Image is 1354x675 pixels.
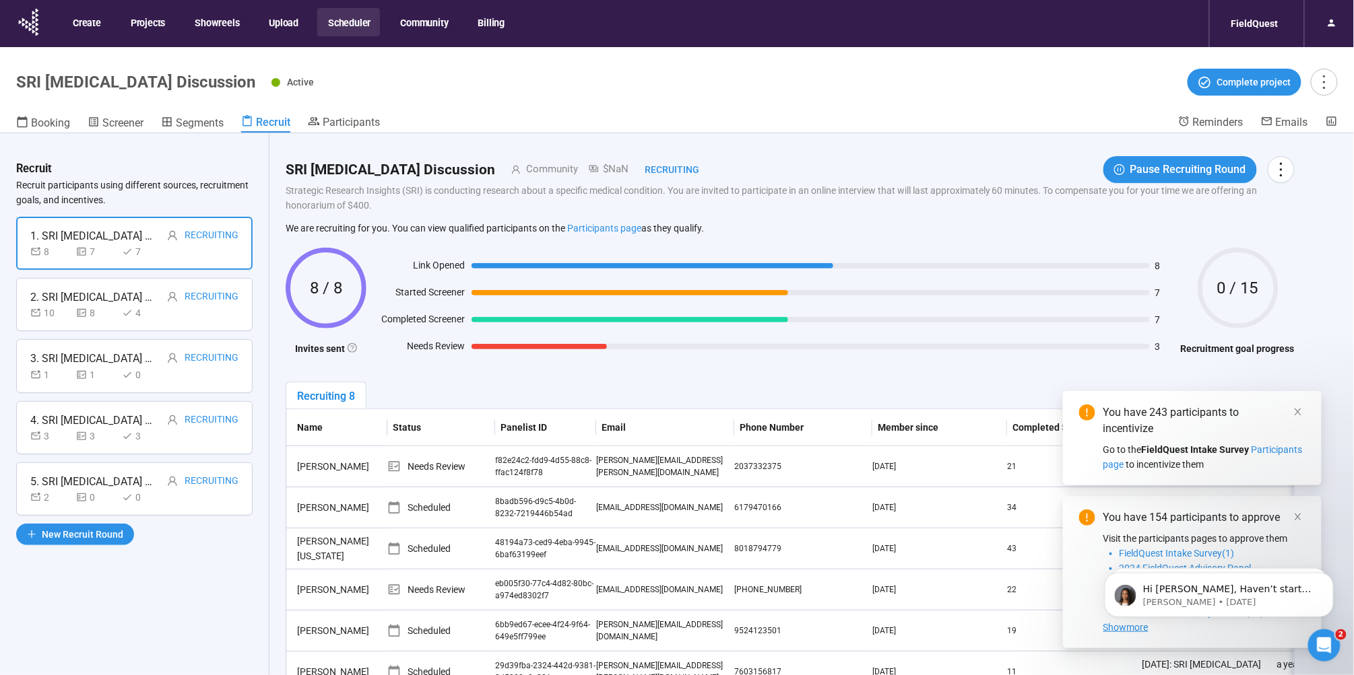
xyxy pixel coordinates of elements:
div: 1. SRI [MEDICAL_DATA] Discussion [30,227,158,244]
div: eb005f30-77c4-4d82-80bc-a974ed8302f7 [495,577,596,603]
div: [EMAIL_ADDRESS][DOMAIN_NAME] [596,583,734,596]
a: Booking [16,115,70,133]
div: Go to the to incentivize them [1103,442,1305,472]
div: [DATE] [872,460,1007,473]
div: Needs Review [387,459,495,474]
span: user [167,353,178,363]
div: Recruiting [628,162,699,177]
div: FieldQuest [1223,11,1287,36]
div: 3. SRI [MEDICAL_DATA] Discussion [30,350,158,367]
span: more [1272,160,1290,178]
div: 1 [30,367,71,382]
div: 1 [76,367,117,382]
div: 21 [1007,460,1142,473]
div: 10 [30,306,71,320]
iframe: Intercom live chat [1308,629,1341,662]
span: Reminders [1193,116,1244,129]
div: 2. SRI [MEDICAL_DATA] Discussion [30,289,158,306]
div: Recruiting [185,227,238,244]
div: Recruiting [185,289,238,306]
a: Reminders [1178,115,1244,131]
div: Scheduled [387,500,495,515]
div: Recruiting 8 [297,388,355,404]
div: You have 154 participants to approve [1103,509,1305,526]
p: We are recruiting for you. You can view qualified participants on the as they qualify. [286,222,1295,234]
th: Name [286,409,387,446]
a: Participants page [567,223,641,234]
a: Recruit [241,115,290,133]
th: Phone Number [734,409,872,446]
button: Community [389,8,457,36]
h4: Recruitment goal progress [1181,341,1295,356]
span: 7 [1155,315,1174,324]
div: 0 [122,367,162,382]
span: Pause Recruiting Round [1130,161,1246,178]
div: 6179470166 [734,501,872,514]
span: 0 / 15 [1198,280,1279,296]
div: 8 [76,306,117,320]
div: [PERSON_NAME][US_STATE] [292,534,387,563]
div: 8018794779 [734,542,872,555]
span: 8 / 8 [286,280,366,296]
div: 2037332375 [734,460,872,473]
div: [DATE] [872,542,1007,555]
span: pause-circle [1114,164,1125,175]
div: 6bb9ed67-ecee-4f24-9f64-649e5ff799ee [495,618,596,644]
span: question-circle [348,343,357,353]
div: Recruiting [185,412,238,429]
span: Complete project [1217,75,1291,90]
div: 7 [122,244,162,259]
div: [PERSON_NAME] [292,500,387,515]
th: Status [387,409,495,446]
button: Showreels [184,8,249,36]
span: plus [27,530,36,539]
button: plusNew Recruit Round [16,524,134,545]
button: Scheduler [317,8,380,36]
h4: Invites sent [286,341,366,356]
button: Upload [258,8,308,36]
span: user [167,476,178,487]
h1: SRI [MEDICAL_DATA] Discussion [16,73,255,92]
a: Screener [88,115,143,133]
div: [PERSON_NAME][EMAIL_ADDRESS][DOMAIN_NAME] [596,618,734,644]
div: [PERSON_NAME] [292,459,387,474]
a: Participants [308,115,380,131]
span: close [1293,512,1303,522]
th: Completed Studies [1007,409,1142,446]
div: 8badb596-d9c5-4b0d-8232-7219446b54ad [495,495,596,521]
span: 3 [1155,342,1174,351]
div: Recruiting [185,473,238,490]
div: 8 [30,244,71,259]
p: Strategic Research Insights (SRI) is conducting research about a specific medical condition. You ... [286,183,1295,213]
p: Recruit participants using different sources, recruitment goals, and incentives. [16,178,253,207]
button: Create [62,8,110,36]
span: user [167,415,178,425]
div: [DATE] [872,501,1007,514]
div: Needs Review [387,582,495,597]
div: [PHONE_NUMBER] [734,583,872,596]
a: Segments [161,115,224,133]
div: [PERSON_NAME] [292,623,387,638]
div: [EMAIL_ADDRESS][DOMAIN_NAME] [596,542,734,555]
span: Booking [31,116,70,129]
span: 2 [1336,629,1347,640]
th: Member since [872,409,1007,446]
div: 22 [1007,583,1142,596]
button: pause-circlePause Recruiting Round [1103,156,1257,183]
span: user [167,291,178,302]
span: Active [287,77,314,87]
div: 9524123501 [734,625,872,637]
div: Link Opened [373,258,465,278]
div: 48194a73-ced9-4eba-9945-6baf63199eef [495,536,596,562]
button: Complete project [1188,69,1301,96]
span: close [1293,407,1303,417]
th: Email [596,409,734,446]
div: 19 [1007,625,1142,637]
div: 0 [76,490,117,505]
span: exclamation-circle [1079,404,1095,421]
div: Needs Review [373,339,465,359]
span: 7 [1155,288,1174,297]
div: $NaN [578,162,628,178]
